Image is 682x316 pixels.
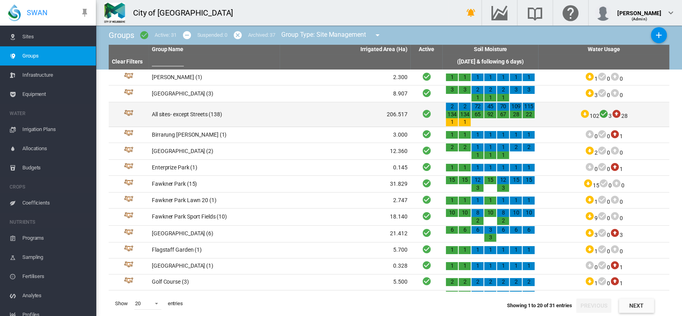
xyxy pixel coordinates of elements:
[507,302,572,308] span: Showing 1 to 20 of 31 entries
[585,232,622,238] span: 3 0 3
[393,197,408,203] span: 2.747
[490,8,509,18] md-icon: Go to the Data Hub
[22,120,89,139] span: Irrigation Plans
[459,164,471,172] div: 1
[390,181,407,187] span: 31.829
[149,209,280,225] td: Fawkner Park Sport Fields (10)
[510,74,522,81] div: 1
[459,86,471,94] div: 3
[112,297,131,310] span: Show
[446,209,458,217] div: 10
[497,197,509,205] div: 1
[109,290,669,307] tr: Group Id: 10267 Kings Domain (8) 18.212 Active 8 8 7 1 7 1 7 1 7 1 8 404
[523,262,535,270] div: 1
[393,278,408,285] span: 5.500
[109,85,149,102] td: Group Id: 10329
[497,151,509,159] div: 1
[473,46,507,52] span: Soil Moisture
[510,226,522,234] div: 6
[136,27,152,43] button: icon-checkbox-marked-circle
[422,228,431,238] i: Active
[393,262,408,269] span: 0.328
[471,94,483,102] div: 1
[497,176,509,184] div: 12
[390,148,407,154] span: 12.360
[149,274,280,290] td: Golf Course (3)
[523,246,535,254] div: 1
[124,110,133,119] img: 4.svg
[22,66,89,85] span: Infrastructure
[497,278,509,286] div: 2
[109,290,149,307] td: Group Id: 10267
[459,111,471,119] div: 134
[666,8,676,18] md-icon: icon-chevron-down
[446,103,458,111] div: 2
[124,73,133,82] img: 4.svg
[22,27,89,46] span: Sites
[459,131,471,139] div: 1
[422,178,431,188] i: Active
[595,5,611,21] img: profile.jpg
[446,118,458,126] div: 1
[124,89,133,99] img: 4.svg
[22,139,89,158] span: Allocations
[497,143,509,151] div: 1
[580,113,628,119] span: 102 3 28
[523,74,535,81] div: 1
[149,176,280,192] td: Fawkner Park (15)
[617,6,661,14] div: [PERSON_NAME]
[124,163,133,173] img: 4.svg
[471,226,483,234] div: 6
[585,248,622,254] span: 1 0 0
[109,226,149,242] td: Group Id: 10265
[149,143,280,159] td: [GEOGRAPHIC_DATA] (2)
[149,258,280,274] td: [GEOGRAPHIC_DATA] (1)
[446,176,458,184] div: 15
[510,111,522,119] div: 28
[422,145,431,155] i: Active
[459,246,471,254] div: 1
[471,262,483,270] div: 1
[588,46,620,52] span: Water Usage
[484,278,496,286] div: 2
[484,143,496,151] div: 1
[149,290,280,307] td: Kings Domain (8)
[585,166,622,172] span: 0 0 1
[248,32,275,39] div: Archived: 37
[510,176,522,184] div: 15
[109,102,149,127] td: Group Id: 11319
[109,102,669,127] tr: Group Id: 11319 All sites- except Streets (138) 206.517 Active 2 134 1 2 134 1 72 65 45 92 70 67 ...
[497,217,509,225] div: 2
[22,193,89,213] span: Coefficients
[523,143,535,151] div: 2
[523,291,535,299] div: 8
[109,242,669,258] tr: Group Id: 10330 Flagstaff Garden (1) 5.700 Active 1 1 1 1 1 1 1 100
[523,86,535,94] div: 3
[422,88,431,98] i: Active
[484,94,496,102] div: 1
[471,143,483,151] div: 1
[484,111,496,119] div: 92
[459,118,471,126] div: 1
[149,160,280,175] td: Enterprize Park (1)
[523,278,535,286] div: 2
[422,211,431,221] i: Active
[525,8,545,18] md-icon: Search the knowledge base
[585,280,622,286] span: 1 0 1
[109,209,149,225] td: Group Id: 10326
[109,258,669,274] tr: Group Id: 31222 [GEOGRAPHIC_DATA] (1) 0.328 Active 1 1 1 1 1 1 1 001
[510,143,522,151] div: 2
[390,213,407,220] span: 18.140
[459,176,471,184] div: 15
[149,70,280,85] td: [PERSON_NAME] (1)
[149,193,280,208] td: Fawkner Park Lawn 20 (1)
[484,209,496,217] div: 10
[471,278,483,286] div: 2
[393,131,408,138] span: 3.000
[510,278,522,286] div: 2
[10,107,89,120] span: WATER
[104,3,125,23] img: Z
[275,27,388,43] div: Group Type: Site Management
[471,184,483,192] div: 3
[109,258,149,274] td: Group Id: 31222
